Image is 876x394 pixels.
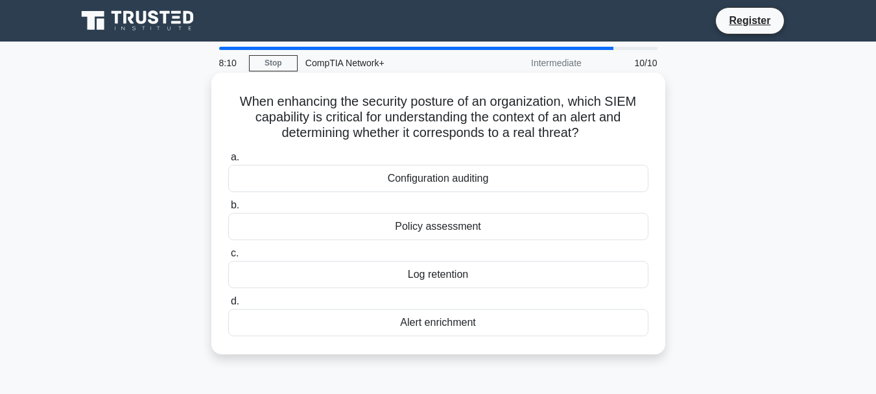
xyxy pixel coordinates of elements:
[211,50,249,76] div: 8:10
[589,50,665,76] div: 10/10
[231,247,239,258] span: c.
[231,151,239,162] span: a.
[228,309,648,336] div: Alert enrichment
[721,12,778,29] a: Register
[231,295,239,306] span: d.
[228,261,648,288] div: Log retention
[228,165,648,192] div: Configuration auditing
[227,93,650,142] h5: When enhancing the security posture of an organization, which SIEM capability is critical for und...
[228,213,648,240] div: Policy assessment
[249,55,298,71] a: Stop
[231,199,239,210] span: b.
[476,50,589,76] div: Intermediate
[298,50,476,76] div: CompTIA Network+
